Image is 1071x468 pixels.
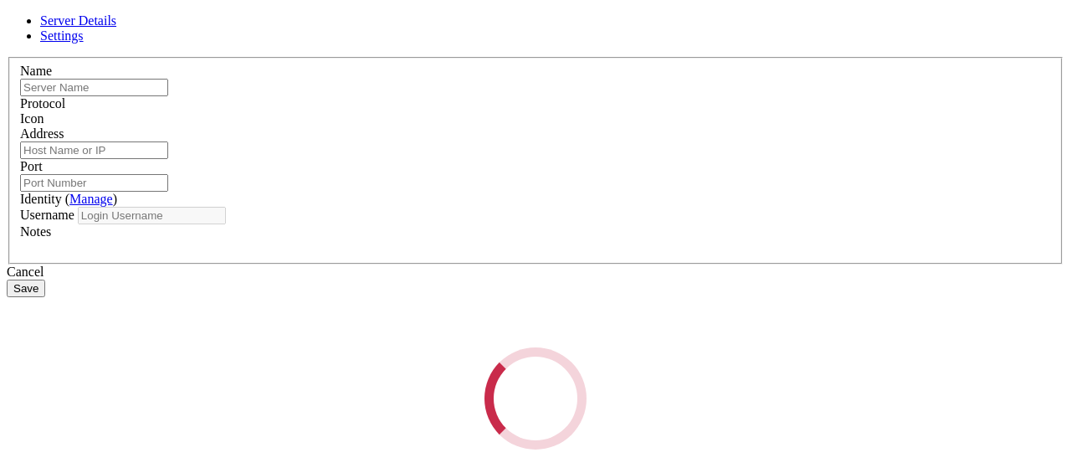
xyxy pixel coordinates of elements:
[7,34,854,49] x-row: Access denied
[20,159,43,173] label: Port
[20,224,51,239] label: Notes
[40,28,84,43] a: Settings
[69,192,113,206] a: Manage
[20,79,168,96] input: Server Name
[20,64,52,78] label: Name
[7,77,854,91] x-row: root@[TECHNICAL_ID]'s password:
[7,49,854,63] x-row: root@[TECHNICAL_ID]'s password:
[78,207,226,224] input: Login Username
[227,77,233,91] div: (31, 5)
[7,7,854,21] x-row: Access denied
[7,280,45,297] button: Save
[20,192,117,206] label: Identity
[40,13,116,28] a: Server Details
[20,96,65,111] label: Protocol
[20,174,168,192] input: Port Number
[20,141,168,159] input: Host Name or IP
[7,265,1064,280] div: Cancel
[20,126,64,141] label: Address
[479,342,591,454] div: Loading...
[20,111,44,126] label: Icon
[7,21,854,35] x-row: root@[TECHNICAL_ID]'s password:
[65,192,117,206] span: ( )
[20,208,74,222] label: Username
[7,63,854,77] x-row: Access denied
